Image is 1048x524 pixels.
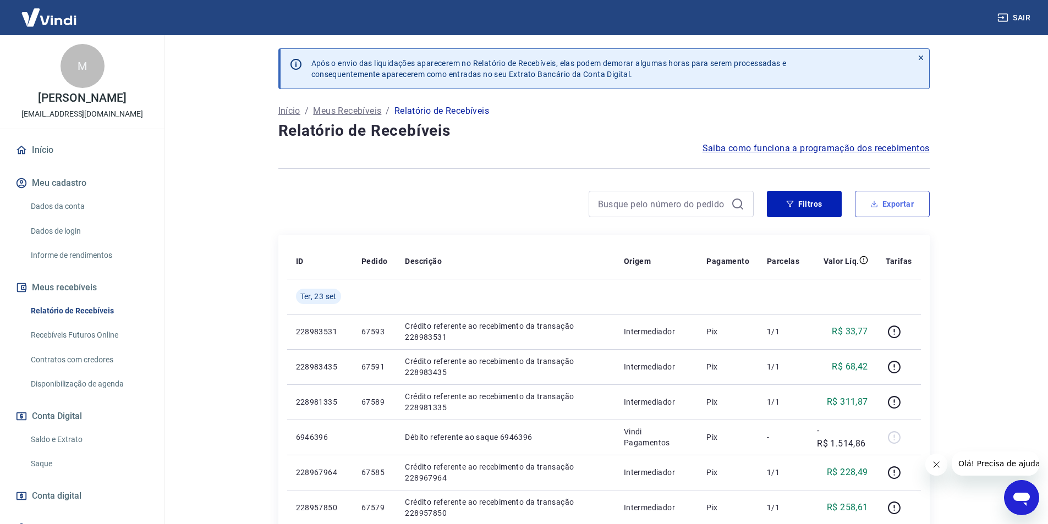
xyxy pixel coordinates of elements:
p: Tarifas [886,256,912,267]
p: 1/1 [767,326,799,337]
button: Filtros [767,191,842,217]
iframe: Fechar mensagem [925,454,947,476]
a: Relatório de Recebíveis [26,300,151,322]
p: 228957850 [296,502,344,513]
p: Pix [706,467,749,478]
iframe: Mensagem da empresa [952,451,1039,476]
a: Dados da conta [26,195,151,218]
p: Crédito referente ao recebimento da transação 228957850 [405,497,606,519]
p: Crédito referente ao recebimento da transação 228983435 [405,356,606,378]
p: Crédito referente ao recebimento da transação 228981335 [405,391,606,413]
p: Pedido [361,256,387,267]
a: Saldo e Extrato [26,428,151,451]
p: 1/1 [767,396,799,407]
p: 6946396 [296,432,344,443]
p: Pix [706,502,749,513]
span: Olá! Precisa de ajuda? [7,8,92,16]
p: Intermediador [624,396,689,407]
p: 1/1 [767,502,799,513]
p: [EMAIL_ADDRESS][DOMAIN_NAME] [21,108,143,120]
p: Pix [706,361,749,372]
p: 228983531 [296,326,344,337]
p: R$ 33,77 [832,325,868,338]
p: R$ 311,87 [827,395,868,409]
p: 67585 [361,467,387,478]
a: Recebíveis Futuros Online [26,324,151,346]
a: Conta digital [13,484,151,508]
button: Meu cadastro [13,171,151,195]
h4: Relatório de Recebíveis [278,120,930,142]
span: Ter, 23 set [300,291,337,302]
a: Contratos com credores [26,349,151,371]
button: Meus recebíveis [13,275,151,300]
p: R$ 228,49 [827,466,868,479]
a: Início [13,138,151,162]
p: 67589 [361,396,387,407]
p: Descrição [405,256,442,267]
a: Informe de rendimentos [26,244,151,267]
a: Disponibilização de agenda [26,373,151,395]
p: 67579 [361,502,387,513]
p: Intermediador [624,361,689,372]
p: Intermediador [624,326,689,337]
p: Vindi Pagamentos [624,426,689,448]
p: Intermediador [624,467,689,478]
button: Conta Digital [13,404,151,428]
p: 228981335 [296,396,344,407]
span: Conta digital [32,488,81,504]
p: 228983435 [296,361,344,372]
p: Intermediador [624,502,689,513]
p: Origem [624,256,651,267]
p: 1/1 [767,361,799,372]
button: Sair [995,8,1035,28]
img: Vindi [13,1,85,34]
p: R$ 258,61 [827,501,868,514]
p: 67593 [361,326,387,337]
p: Após o envio das liquidações aparecerem no Relatório de Recebíveis, elas podem demorar algumas ho... [311,58,787,80]
p: Crédito referente ao recebimento da transação 228967964 [405,461,606,483]
p: Pix [706,326,749,337]
button: Exportar [855,191,930,217]
p: 228967964 [296,467,344,478]
p: -R$ 1.514,86 [817,424,868,450]
p: Pix [706,432,749,443]
p: Valor Líq. [824,256,859,267]
p: Relatório de Recebíveis [394,104,489,118]
p: - [767,432,799,443]
p: 1/1 [767,467,799,478]
p: Pagamento [706,256,749,267]
p: R$ 68,42 [832,360,868,373]
p: / [305,104,309,118]
a: Saque [26,453,151,475]
p: Débito referente ao saque 6946396 [405,432,606,443]
iframe: Botão para abrir a janela de mensagens [1004,480,1039,515]
a: Saiba como funciona a programação dos recebimentos [703,142,930,155]
a: Meus Recebíveis [313,104,381,118]
p: Parcelas [767,256,799,267]
p: 67591 [361,361,387,372]
p: Crédito referente ao recebimento da transação 228983531 [405,321,606,343]
p: Pix [706,396,749,407]
div: M [61,44,105,88]
a: Início [278,104,300,118]
p: [PERSON_NAME] [38,92,126,104]
input: Busque pelo número do pedido [598,196,727,212]
p: / [386,104,389,118]
p: ID [296,256,304,267]
a: Dados de login [26,220,151,242]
